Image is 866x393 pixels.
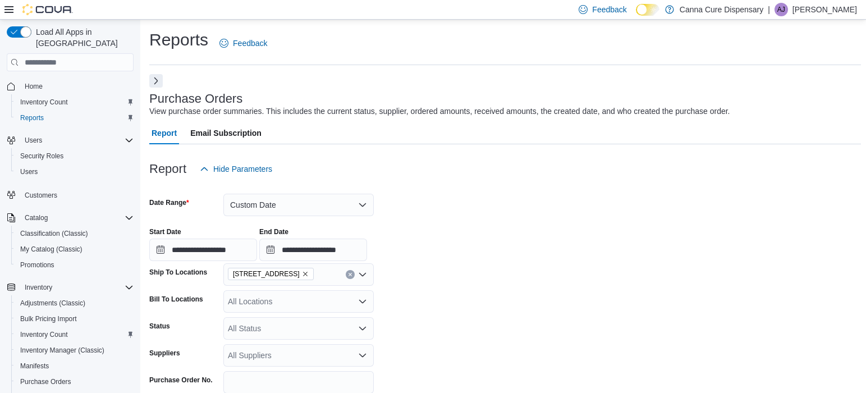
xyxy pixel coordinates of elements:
[2,186,138,203] button: Customers
[302,271,309,277] button: Remove 1023 E. 6th Ave from selection in this group
[149,227,181,236] label: Start Date
[20,211,134,225] span: Catalog
[213,163,272,175] span: Hide Parameters
[25,283,52,292] span: Inventory
[20,229,88,238] span: Classification (Classic)
[149,74,163,88] button: Next
[11,327,138,342] button: Inventory Count
[11,311,138,327] button: Bulk Pricing Import
[16,258,59,272] a: Promotions
[636,4,659,16] input: Dark Mode
[16,328,134,341] span: Inventory Count
[233,268,300,280] span: [STREET_ADDRESS]
[20,377,71,386] span: Purchase Orders
[792,3,857,16] p: [PERSON_NAME]
[149,349,180,358] label: Suppliers
[358,270,367,279] button: Open list of options
[775,3,788,16] div: Angie Johnson
[149,162,186,176] h3: Report
[2,210,138,226] button: Catalog
[20,98,68,107] span: Inventory Count
[11,374,138,390] button: Purchase Orders
[2,132,138,148] button: Users
[20,281,57,294] button: Inventory
[20,261,54,269] span: Promotions
[11,257,138,273] button: Promotions
[259,239,367,261] input: Press the down key to open a popover containing a calendar.
[11,241,138,257] button: My Catalog (Classic)
[11,295,138,311] button: Adjustments (Classic)
[358,297,367,306] button: Open list of options
[195,158,277,180] button: Hide Parameters
[11,148,138,164] button: Security Roles
[16,149,68,163] a: Security Roles
[11,110,138,126] button: Reports
[149,268,207,277] label: Ship To Locations
[25,136,42,145] span: Users
[20,188,134,202] span: Customers
[149,92,242,106] h3: Purchase Orders
[149,106,730,117] div: View purchase order summaries. This includes the current status, supplier, ordered amounts, recei...
[2,78,138,94] button: Home
[20,245,83,254] span: My Catalog (Classic)
[16,165,42,179] a: Users
[16,312,81,326] a: Bulk Pricing Import
[20,152,63,161] span: Security Roles
[16,111,134,125] span: Reports
[22,4,73,15] img: Cova
[16,375,76,389] a: Purchase Orders
[20,281,134,294] span: Inventory
[346,270,355,279] button: Clear input
[149,322,170,331] label: Status
[680,3,763,16] p: Canna Cure Dispensary
[215,32,272,54] a: Feedback
[16,328,72,341] a: Inventory Count
[592,4,626,15] span: Feedback
[20,134,47,147] button: Users
[16,243,87,256] a: My Catalog (Classic)
[16,359,134,373] span: Manifests
[16,165,134,179] span: Users
[20,346,104,355] span: Inventory Manager (Classic)
[25,213,48,222] span: Catalog
[149,239,257,261] input: Press the down key to open a popover containing a calendar.
[20,189,62,202] a: Customers
[16,375,134,389] span: Purchase Orders
[11,94,138,110] button: Inventory Count
[20,211,52,225] button: Catalog
[16,95,72,109] a: Inventory Count
[777,3,785,16] span: AJ
[149,29,208,51] h1: Reports
[149,376,213,385] label: Purchase Order No.
[16,344,109,357] a: Inventory Manager (Classic)
[20,134,134,147] span: Users
[16,296,90,310] a: Adjustments (Classic)
[16,227,93,240] a: Classification (Classic)
[16,111,48,125] a: Reports
[358,324,367,333] button: Open list of options
[11,358,138,374] button: Manifests
[20,314,77,323] span: Bulk Pricing Import
[20,299,85,308] span: Adjustments (Classic)
[31,26,134,49] span: Load All Apps in [GEOGRAPHIC_DATA]
[11,342,138,358] button: Inventory Manager (Classic)
[149,198,189,207] label: Date Range
[152,122,177,144] span: Report
[20,362,49,371] span: Manifests
[149,295,203,304] label: Bill To Locations
[190,122,262,144] span: Email Subscription
[233,38,267,49] span: Feedback
[20,113,44,122] span: Reports
[20,80,47,93] a: Home
[16,227,134,240] span: Classification (Classic)
[16,95,134,109] span: Inventory Count
[358,351,367,360] button: Open list of options
[16,296,134,310] span: Adjustments (Classic)
[16,258,134,272] span: Promotions
[25,191,57,200] span: Customers
[25,82,43,91] span: Home
[20,79,134,93] span: Home
[259,227,288,236] label: End Date
[16,149,134,163] span: Security Roles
